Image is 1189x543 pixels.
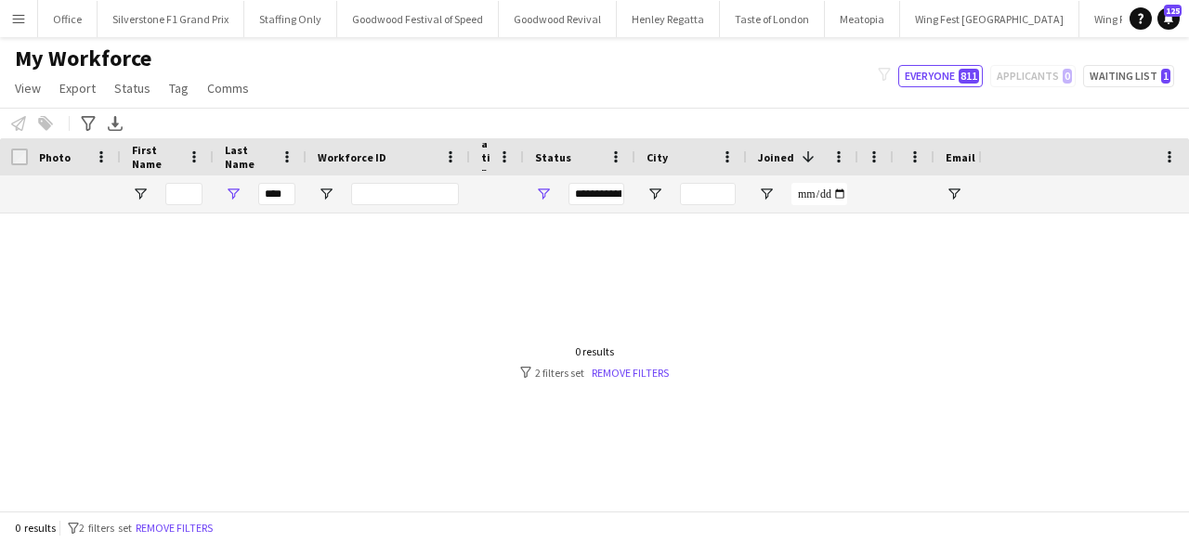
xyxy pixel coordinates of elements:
span: Rating [481,123,490,192]
span: Status [535,150,571,164]
button: Everyone811 [898,65,983,87]
span: Joined [758,150,794,164]
span: City [647,150,668,164]
span: 811 [959,69,979,84]
app-action-btn: Export XLSX [104,112,126,135]
button: Office [38,1,98,37]
button: Open Filter Menu [535,186,552,202]
span: Comms [207,80,249,97]
a: 125 [1157,7,1180,30]
span: 2 filters set [79,521,132,535]
span: My Workforce [15,45,151,72]
span: 1 [1161,69,1170,84]
app-action-btn: Advanced filters [77,112,99,135]
span: View [15,80,41,97]
span: Workforce ID [318,150,386,164]
button: Open Filter Menu [318,186,334,202]
button: Open Filter Menu [758,186,775,202]
input: Joined Filter Input [791,183,847,205]
input: City Filter Input [680,183,736,205]
button: Open Filter Menu [647,186,663,202]
a: Comms [200,76,256,100]
span: Tag [169,80,189,97]
button: Staffing Only [244,1,337,37]
div: 2 filters set [520,366,669,380]
a: Remove filters [592,366,669,380]
span: Email [946,150,975,164]
span: Photo [39,150,71,164]
span: Last Name [225,143,273,171]
button: Silverstone F1 Grand Prix [98,1,244,37]
button: Open Filter Menu [225,186,242,202]
input: Workforce ID Filter Input [351,183,459,205]
button: Open Filter Menu [132,186,149,202]
a: Status [107,76,158,100]
button: Goodwood Revival [499,1,617,37]
button: Henley Regatta [617,1,720,37]
button: Open Filter Menu [946,186,962,202]
div: 0 results [520,344,669,358]
button: Waiting list1 [1083,65,1174,87]
input: First Name Filter Input [165,183,203,205]
button: Taste of London [720,1,825,37]
button: Remove filters [132,518,216,538]
input: Last Name Filter Input [258,183,295,205]
input: Column with Header Selection [11,149,28,165]
span: Export [59,80,96,97]
button: Meatopia [825,1,900,37]
span: 125 [1164,5,1182,17]
a: Tag [162,76,196,100]
span: Status [114,80,150,97]
button: Goodwood Festival of Speed [337,1,499,37]
span: First Name [132,143,180,171]
a: View [7,76,48,100]
button: Wing Fest [GEOGRAPHIC_DATA] [900,1,1079,37]
a: Export [52,76,103,100]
